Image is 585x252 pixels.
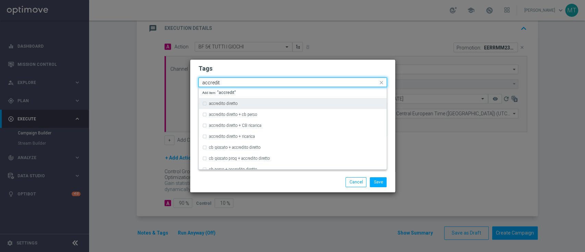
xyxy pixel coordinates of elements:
ng-select: talent + expert [198,77,387,87]
div: accredito diretto + cb perso [202,109,383,120]
button: Save [370,177,387,187]
div: accredito diretto + CB ricarica [202,120,383,131]
label: accredito diretto + CB ricarica [209,123,261,128]
div: accredito diretto [202,98,383,109]
button: Cancel [345,177,366,187]
div: cb giocato prog + accredito diretto [202,153,383,164]
div: cb perso + accredito diretto [202,164,383,175]
label: accredito diretto + ricarica [209,134,255,139]
label: accredito diretto [209,101,237,106]
label: accredito diretto + cb perso [209,112,257,117]
label: cb giocato prog + accredito diretto [209,156,270,160]
div: accredito diretto + ricarica [202,131,383,142]
ng-dropdown-panel: Options list [198,87,387,170]
h2: Tags [198,64,387,73]
div: cb giocato + accredito diretto [202,142,383,153]
span: Add item [202,91,217,95]
label: cb perso + accredito diretto [209,167,257,171]
span: "accredit" [202,91,236,95]
label: cb giocato + accredito diretto [209,145,260,149]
